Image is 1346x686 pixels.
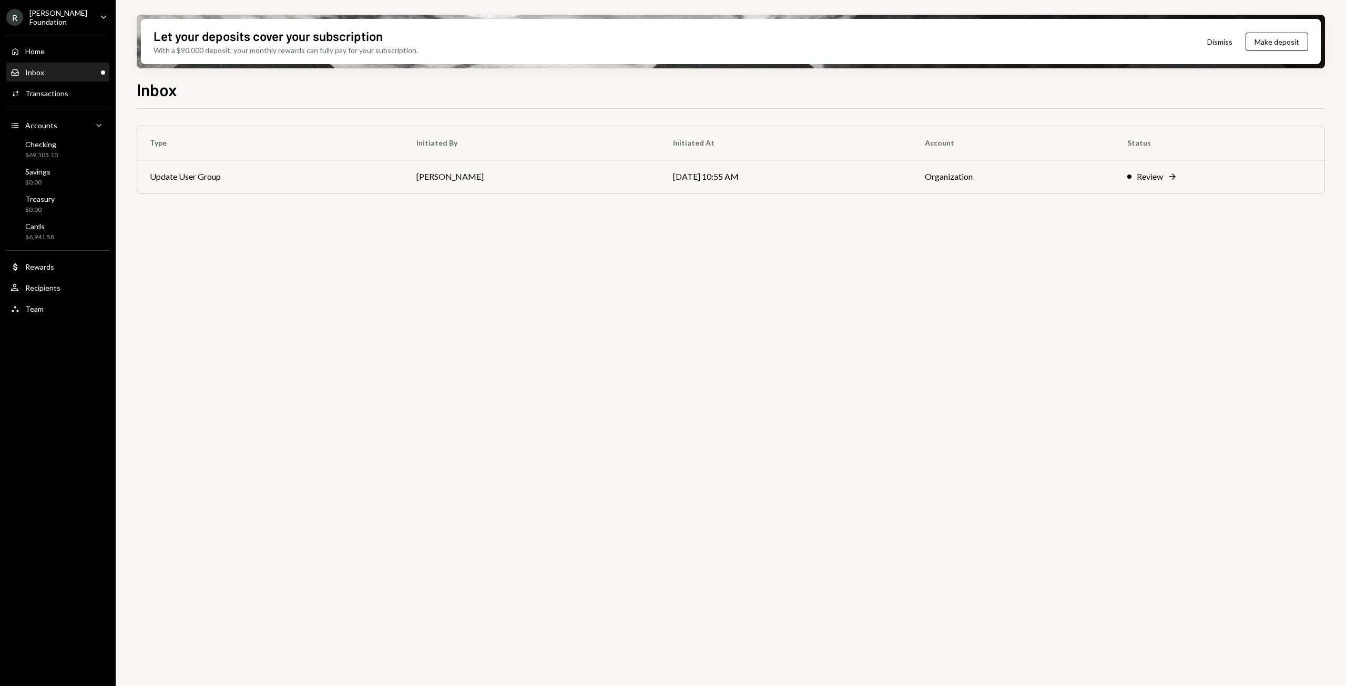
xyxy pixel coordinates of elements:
a: Rewards [6,257,109,276]
td: Organization [912,160,1115,193]
div: Home [25,47,45,56]
div: [PERSON_NAME] Foundation [29,8,91,26]
div: Savings [25,167,50,176]
a: Home [6,42,109,60]
button: Dismiss [1194,29,1246,54]
div: With a $90,000 deposit, your monthly rewards can fully pay for your subscription. [154,45,418,56]
div: Let your deposits cover your subscription [154,27,383,45]
td: Update User Group [137,160,404,193]
div: Rewards [25,262,54,271]
a: Inbox [6,63,109,81]
th: Initiated By [404,126,660,160]
td: [DATE] 10:55 AM [660,160,912,193]
div: $0.00 [25,206,55,214]
td: [PERSON_NAME] [404,160,660,193]
div: R [6,9,23,26]
button: Make deposit [1246,33,1308,51]
div: Team [25,304,44,313]
a: Checking$69,105.10 [6,137,109,162]
div: Review [1137,170,1163,183]
a: Transactions [6,84,109,103]
div: Accounts [25,121,57,130]
div: Inbox [25,68,44,77]
div: Checking [25,140,58,149]
div: Cards [25,222,54,231]
div: $0.00 [25,178,50,187]
div: $6,941.58 [25,233,54,242]
a: Cards$6,941.58 [6,219,109,244]
th: Type [137,126,404,160]
a: Recipients [6,278,109,297]
th: Account [912,126,1115,160]
h1: Inbox [137,79,177,100]
div: Treasury [25,194,55,203]
a: Savings$0.00 [6,164,109,189]
a: Team [6,299,109,318]
div: Transactions [25,89,68,98]
a: Treasury$0.00 [6,191,109,217]
a: Accounts [6,116,109,135]
th: Initiated At [660,126,912,160]
th: Status [1115,126,1324,160]
div: $69,105.10 [25,151,58,160]
div: Recipients [25,283,60,292]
